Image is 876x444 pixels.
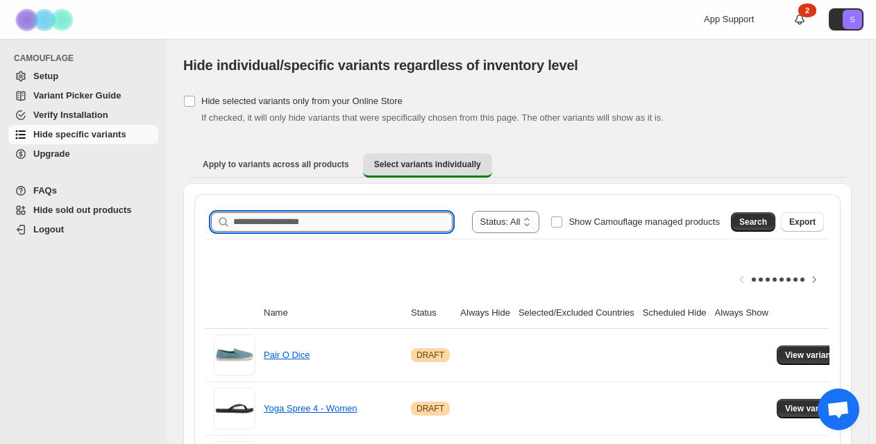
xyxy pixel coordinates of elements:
a: Logout [8,220,158,239]
button: Scroll table right one column [805,270,824,289]
span: DRAFT [416,350,444,361]
span: CAMOUFLAGE [14,53,160,64]
span: Upgrade [33,148,70,159]
span: App Support [704,14,754,24]
button: Avatar with initials S [829,8,864,31]
a: Upgrade [8,144,158,164]
img: Camouflage [11,1,81,39]
span: Hide individual/specific variants regardless of inventory level [183,58,578,73]
a: Hide sold out products [8,200,158,220]
span: Show Camouflage managed products [568,216,720,227]
span: If checked, it will only hide variants that were specifically chosen from this page. The other va... [201,112,664,123]
span: Avatar with initials S [843,10,862,29]
button: View variants [777,345,847,365]
span: Hide specific variants [33,129,126,139]
span: Hide sold out products [33,205,132,215]
span: Logout [33,224,64,234]
button: Export [781,212,824,232]
span: View variants [785,403,839,414]
span: View variants [785,350,839,361]
span: Apply to variants across all products [203,159,349,170]
a: FAQs [8,181,158,200]
span: Export [789,216,816,228]
a: 2 [793,12,807,26]
button: Search [731,212,775,232]
span: Verify Installation [33,110,108,120]
button: Select variants individually [363,153,492,178]
text: S [850,15,854,24]
span: Setup [33,71,58,81]
span: Hide selected variants only from your Online Store [201,96,403,106]
th: Always Hide [456,298,514,329]
span: FAQs [33,185,57,196]
span: DRAFT [416,403,444,414]
a: Variant Picker Guide [8,86,158,105]
a: Verify Installation [8,105,158,125]
th: Selected/Excluded Countries [514,298,639,329]
span: Select variants individually [374,159,481,170]
a: Open chat [818,388,859,430]
a: Pair O Dice [264,350,310,360]
span: Search [739,216,767,228]
a: Setup [8,67,158,86]
th: Always Show [711,298,773,329]
th: Name [260,298,407,329]
span: Variant Picker Guide [33,90,121,101]
button: View variants [777,399,847,418]
button: Apply to variants across all products [192,153,360,176]
th: Scheduled Hide [639,298,711,329]
th: Status [407,298,456,329]
div: 2 [798,3,816,17]
a: Yoga Spree 4 - Women [264,403,357,413]
a: Hide specific variants [8,125,158,144]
